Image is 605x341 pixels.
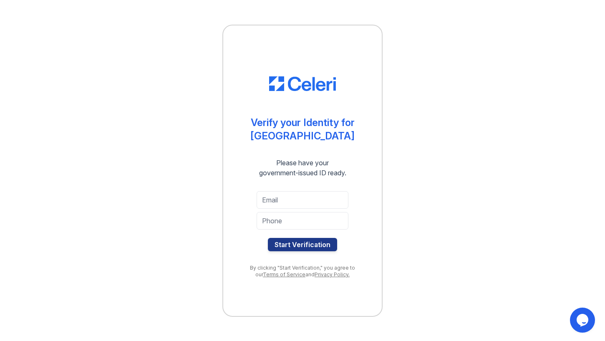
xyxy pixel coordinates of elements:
[250,116,355,143] div: Verify your Identity for [GEOGRAPHIC_DATA]
[268,238,337,251] button: Start Verification
[244,158,361,178] div: Please have your government-issued ID ready.
[257,191,348,209] input: Email
[257,212,348,230] input: Phone
[315,271,350,278] a: Privacy Policy.
[263,271,305,278] a: Terms of Service
[570,308,597,333] iframe: chat widget
[269,76,336,91] img: CE_Logo_Blue-a8612792a0a2168367f1c8372b55b34899dd931a85d93a1a3d3e32e68fde9ad4.png
[240,265,365,278] div: By clicking "Start Verification," you agree to our and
